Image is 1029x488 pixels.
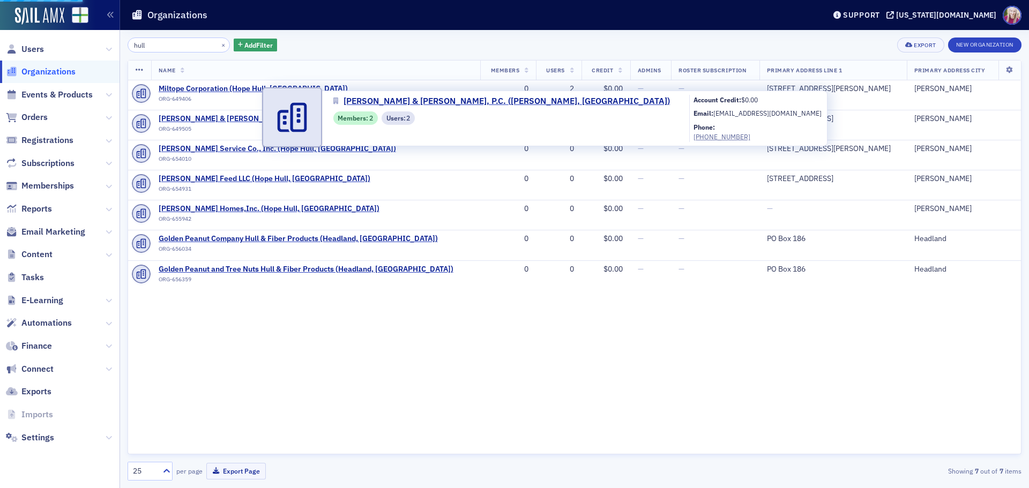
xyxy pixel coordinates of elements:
div: 0 [543,204,574,214]
div: 0 [488,144,529,154]
div: ORG-656359 [159,276,453,287]
a: New Organization [948,39,1021,49]
div: 0 [543,234,574,244]
span: Primary Address City [914,66,986,74]
div: [PERSON_NAME] [914,144,1013,154]
a: Golden Peanut Company Hull & Fiber Products (Headland, [GEOGRAPHIC_DATA]) [159,234,438,244]
div: ORG-654931 [159,185,370,196]
div: Support [843,10,880,20]
div: ORG-656034 [159,245,438,256]
span: W.J. Sellers Homes,Inc. (Hope Hull, AL) [159,204,379,214]
b: Email: [694,109,713,117]
span: Credit [592,66,613,74]
span: [EMAIL_ADDRESS][DOMAIN_NAME] [713,109,822,117]
span: Events & Products [21,89,93,101]
span: — [638,84,644,93]
a: Content [6,249,53,260]
span: Connect [21,363,54,375]
span: Hull & Russell, P.C. (Clanton, AL) [159,114,449,124]
span: Automations [21,317,72,329]
span: Users : [386,113,407,123]
span: — [678,204,684,213]
span: Name [159,66,176,74]
a: [PHONE_NUMBER] [694,132,822,141]
span: — [638,234,644,243]
div: Showing out of items [731,466,1021,476]
a: Exports [6,386,51,397]
div: 0 [488,265,529,274]
span: Casey Feed LLC (Hope Hull, AL) [159,174,370,184]
a: Organizations [6,66,76,78]
span: Users [546,66,565,74]
span: Miltope Corporation (Hope Hull, AL) [159,84,348,94]
a: Subscriptions [6,157,74,169]
div: ORG-654010 [159,155,396,166]
span: — [678,144,684,153]
span: Orders [21,111,48,123]
strong: 7 [997,466,1005,476]
span: — [638,264,644,274]
div: 0 [543,144,574,154]
a: [PERSON_NAME] & [PERSON_NAME], P.C. ([PERSON_NAME], [GEOGRAPHIC_DATA]) [159,114,449,124]
a: [PERSON_NAME] & [PERSON_NAME], P.C. ([PERSON_NAME], [GEOGRAPHIC_DATA]) [333,95,678,108]
span: — [767,204,773,213]
span: Profile [1003,6,1021,25]
span: — [678,84,684,93]
span: Organizations [21,66,76,78]
h1: Organizations [147,9,207,21]
span: — [638,174,644,183]
span: Members [491,66,520,74]
span: Finance [21,340,52,352]
div: ORG-649406 [159,95,348,106]
div: PO Box 186 [767,234,899,244]
span: [PERSON_NAME] & [PERSON_NAME], P.C. ([PERSON_NAME], [GEOGRAPHIC_DATA]) [344,95,670,108]
span: E-Learning [21,295,63,306]
a: Email Marketing [6,226,85,238]
input: Search… [128,37,230,52]
div: Members: 2 [333,111,378,125]
span: Primary Address Line 1 [767,66,842,74]
a: E-Learning [6,295,63,306]
a: Orders [6,111,48,123]
img: SailAMX [15,7,64,25]
span: $0.00 [603,234,623,243]
span: Exports [21,386,51,397]
span: $0.00 [603,84,623,93]
span: Add Filter [244,40,273,50]
div: PO Box 186 [767,265,899,274]
span: Email Marketing [21,226,85,238]
div: 0 [488,234,529,244]
span: — [678,234,684,243]
span: $0.00 [603,264,623,274]
span: Memberships [21,180,74,192]
label: per page [176,466,203,476]
span: $0.00 [603,174,623,183]
div: Headland [914,265,1013,274]
a: Automations [6,317,72,329]
a: Reports [6,203,52,215]
div: ORG-649505 [159,125,449,136]
b: Phone: [694,123,715,131]
div: Export [914,42,936,48]
button: Export Page [206,463,266,479]
div: [PERSON_NAME] [914,204,1013,214]
div: 0 [543,174,574,184]
div: [STREET_ADDRESS] [767,174,899,184]
div: [STREET_ADDRESS][PERSON_NAME] [767,144,899,154]
span: Registrations [21,134,73,146]
strong: 7 [973,466,980,476]
span: Henry's Service Co., Inc. (Hope Hull, AL) [159,144,396,154]
div: [US_STATE][DOMAIN_NAME] [896,10,996,20]
b: Account Credit: [694,95,741,104]
div: Headland [914,234,1013,244]
div: ORG-655942 [159,215,379,226]
div: [PERSON_NAME] [914,84,1013,94]
span: Imports [21,409,53,421]
img: SailAMX [72,7,88,24]
a: Settings [6,432,54,444]
span: $0.00 [603,204,623,213]
span: $0.00 [741,95,758,104]
a: [PERSON_NAME] Service Co., Inc. (Hope Hull, [GEOGRAPHIC_DATA]) [159,144,396,154]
